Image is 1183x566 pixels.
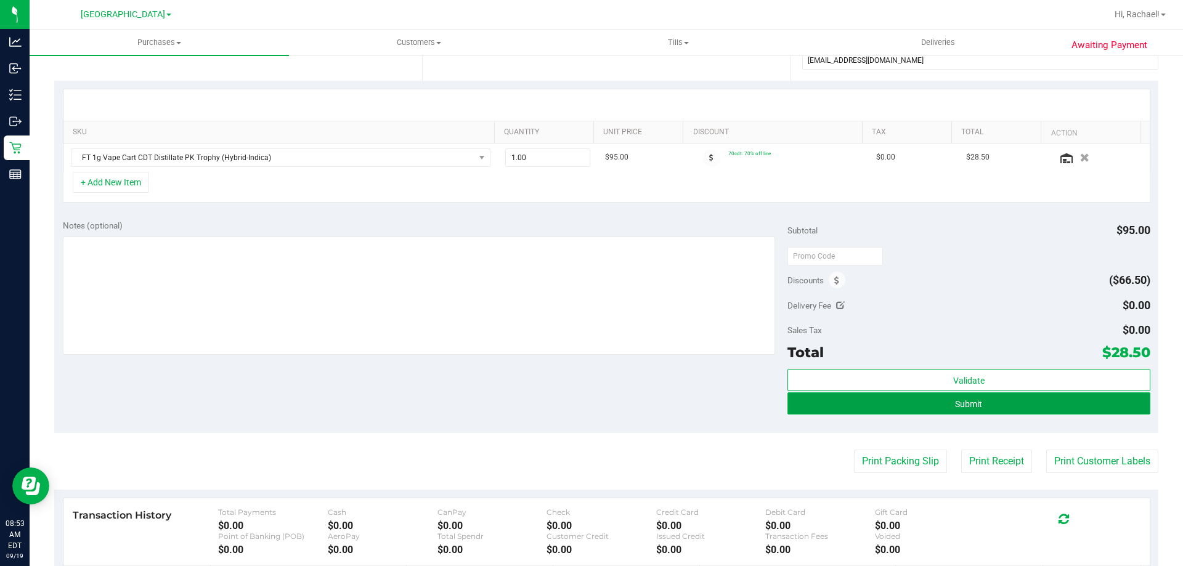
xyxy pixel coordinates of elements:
inline-svg: Reports [9,168,22,180]
p: 09/19 [6,551,24,560]
span: Sales Tax [787,325,822,335]
span: Total [787,344,824,361]
div: $0.00 [765,520,875,532]
div: $0.00 [437,520,547,532]
span: Deliveries [905,37,972,48]
div: $0.00 [656,544,766,556]
div: Customer Credit [547,532,656,541]
div: Transaction Fees [765,532,875,541]
div: $0.00 [765,544,875,556]
span: $0.00 [876,152,895,163]
span: [GEOGRAPHIC_DATA] [81,9,165,20]
span: 70cdt: 70% off line [728,150,771,156]
a: Customers [289,30,548,55]
span: Validate [953,376,985,386]
div: Point of Banking (POB) [218,532,328,541]
div: Cash [328,507,437,517]
button: Print Receipt [961,450,1032,473]
span: Delivery Fee [787,301,831,310]
div: $0.00 [328,544,437,556]
div: Total Spendr [437,532,547,541]
div: AeroPay [328,532,437,541]
span: $0.00 [1123,299,1150,312]
div: $0.00 [218,544,328,556]
th: Action [1041,121,1140,144]
a: Unit Price [603,127,678,137]
input: 1.00 [506,149,590,166]
a: Tills [548,30,808,55]
span: $0.00 [1123,323,1150,336]
div: $0.00 [875,520,985,532]
inline-svg: Inventory [9,89,22,101]
div: Check [547,507,656,517]
div: Debit Card [765,507,875,517]
a: Discount [693,127,858,137]
a: Quantity [504,127,589,137]
span: ($66.50) [1109,273,1150,286]
inline-svg: Analytics [9,36,22,48]
a: Tax [872,127,947,137]
inline-svg: Retail [9,142,22,154]
span: NO DATA FOUND [71,148,490,167]
span: Discounts [787,269,824,291]
span: $95.00 [1116,224,1150,237]
span: Hi, Rachael! [1115,9,1160,19]
div: $0.00 [547,520,656,532]
div: $0.00 [547,544,656,556]
button: Print Customer Labels [1046,450,1158,473]
div: Gift Card [875,507,985,517]
div: $0.00 [875,544,985,556]
span: Submit [955,399,982,409]
inline-svg: Inbound [9,62,22,75]
button: Print Packing Slip [854,450,947,473]
p: 08:53 AM EDT [6,518,24,551]
div: Voided [875,532,985,541]
inline-svg: Outbound [9,115,22,127]
div: $0.00 [328,520,437,532]
span: $95.00 [605,152,628,163]
span: Customers [290,37,548,48]
input: Promo Code [787,247,883,265]
span: Subtotal [787,225,818,235]
span: $28.50 [966,152,990,163]
a: Total [961,127,1036,137]
span: FT 1g Vape Cart CDT Distillate PK Trophy (Hybrid-Indica) [71,149,474,166]
a: Purchases [30,30,289,55]
span: Tills [549,37,807,48]
div: $0.00 [656,520,766,532]
button: Submit [787,392,1150,414]
a: Deliveries [808,30,1068,55]
div: Issued Credit [656,532,766,541]
i: Edit Delivery Fee [836,301,845,310]
span: Notes (optional) [63,220,123,230]
div: Total Payments [218,507,328,517]
span: Purchases [30,37,289,48]
div: $0.00 [218,520,328,532]
iframe: Resource center [12,467,49,504]
span: Awaiting Payment [1071,38,1147,52]
button: Validate [787,369,1150,391]
div: Credit Card [656,507,766,517]
div: $0.00 [437,544,547,556]
button: + Add New Item [73,172,149,193]
span: $28.50 [1102,344,1150,361]
div: CanPay [437,507,547,517]
a: SKU [73,127,490,137]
